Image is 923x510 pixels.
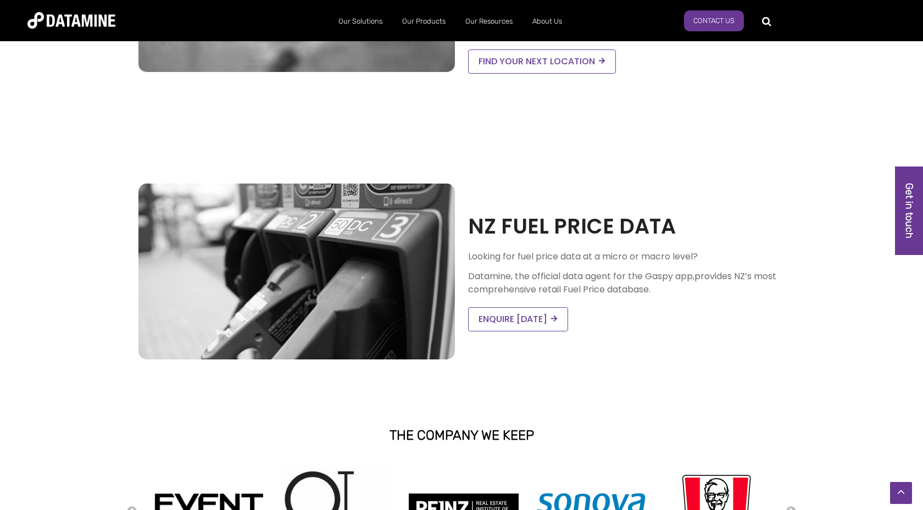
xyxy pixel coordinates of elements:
[684,10,744,31] a: Contact us
[468,212,785,241] h2: NZ FUEL PRICE DATA
[468,49,616,74] a: FIND YOUR NEXT LOCATION
[468,270,776,296] span: provides NZ’s most comprehensive retail Fuel Price database.
[27,12,115,29] img: Datamine
[468,270,694,282] span: Datamine, the official data agent for the Gaspy app,
[895,167,923,255] a: Get in touch
[392,7,455,36] a: Our Products
[329,7,392,36] a: Our Solutions
[468,250,785,263] p: Looking for fuel price data at a micro or macro level?
[455,7,522,36] a: Our Resources
[468,307,568,331] a: ENQUIRE [DATE]
[390,428,534,443] strong: THE COMPANY WE KEEP
[522,7,572,36] a: About Us
[138,184,455,359] img: The changing face of the retail fuels industry - feature image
